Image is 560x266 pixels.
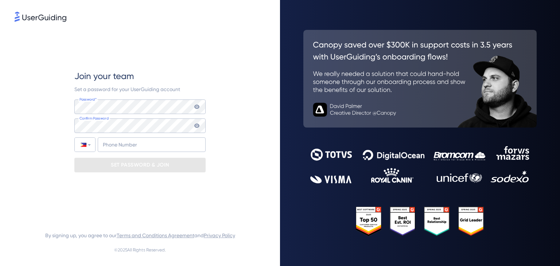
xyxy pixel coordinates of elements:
[204,232,235,238] a: Privacy Policy
[111,159,169,171] p: SET PASSWORD & JOIN
[303,30,537,128] img: 26c0aa7c25a843aed4baddd2b5e0fa68.svg
[114,246,166,254] span: © 2025 All Rights Reserved.
[117,232,194,238] a: Terms and Conditions Agreement
[75,138,95,152] div: Philippines: + 63
[356,207,484,236] img: 25303e33045975176eb484905ab012ff.svg
[15,12,66,22] img: 8faab4ba6bc7696a72372aa768b0286c.svg
[74,70,134,82] span: Join your team
[74,86,180,92] span: Set a password for your UserGuiding account
[310,146,530,183] img: 9302ce2ac39453076f5bc0f2f2ca889b.svg
[98,137,206,152] input: Phone Number
[45,231,235,240] span: By signing up, you agree to our and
